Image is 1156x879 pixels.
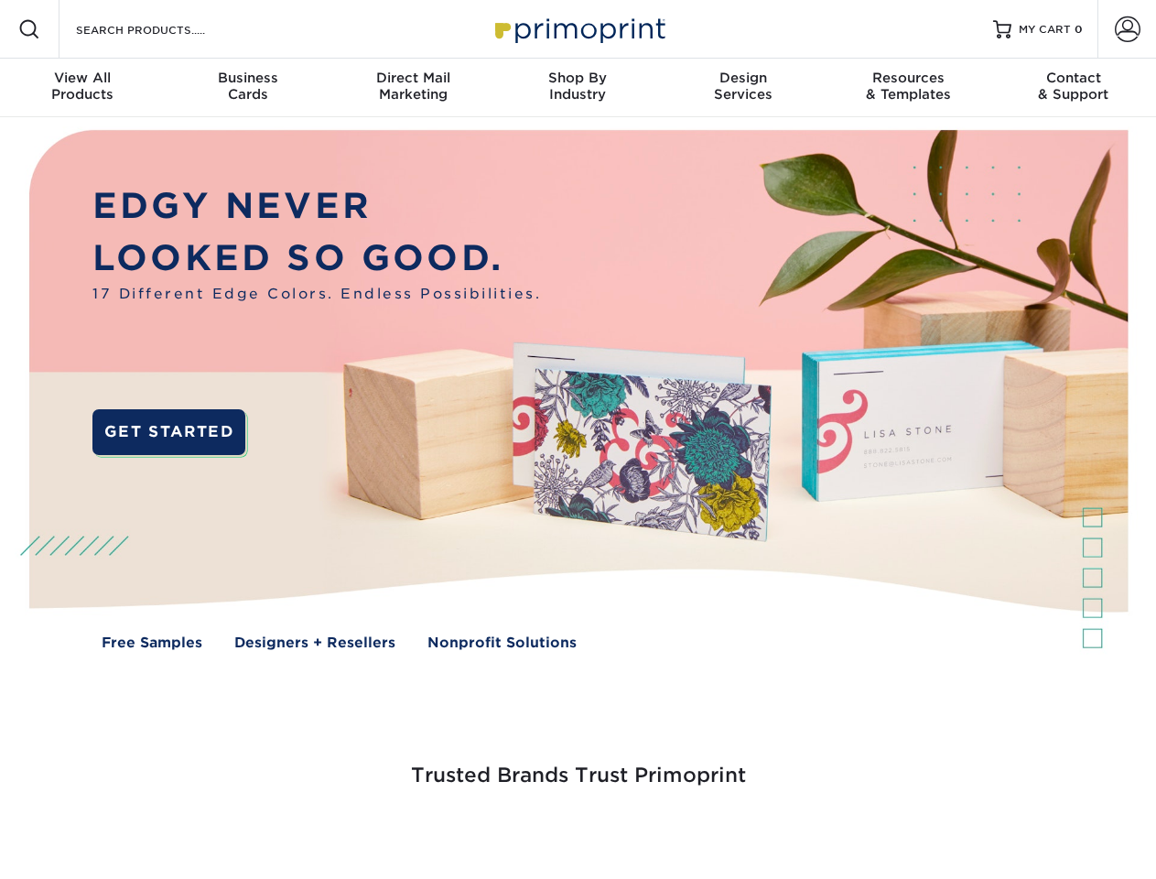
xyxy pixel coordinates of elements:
span: Business [165,70,330,86]
span: MY CART [1019,22,1071,38]
a: Shop ByIndustry [495,59,660,117]
a: Resources& Templates [826,59,990,117]
img: Primoprint [487,9,670,49]
input: SEARCH PRODUCTS..... [74,18,253,40]
a: BusinessCards [165,59,330,117]
div: Industry [495,70,660,103]
div: Cards [165,70,330,103]
span: Design [661,70,826,86]
div: & Templates [826,70,990,103]
span: Resources [826,70,990,86]
a: Nonprofit Solutions [427,633,577,654]
div: & Support [991,70,1156,103]
a: DesignServices [661,59,826,117]
div: Services [661,70,826,103]
a: Contact& Support [991,59,1156,117]
a: Direct MailMarketing [330,59,495,117]
span: Direct Mail [330,70,495,86]
a: Free Samples [102,633,202,654]
img: Google [467,835,468,836]
p: LOOKED SO GOOD. [92,233,541,285]
span: 17 Different Edge Colors. Endless Possibilities. [92,284,541,305]
a: GET STARTED [92,409,245,455]
p: EDGY NEVER [92,180,541,233]
span: Shop By [495,70,660,86]
img: Mini [641,835,642,836]
div: Marketing [330,70,495,103]
img: Smoothie King [133,835,134,836]
a: Designers + Resellers [234,633,395,654]
span: Contact [991,70,1156,86]
img: Goodwill [989,835,989,836]
span: 0 [1075,23,1083,36]
h3: Trusted Brands Trust Primoprint [43,720,1114,809]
